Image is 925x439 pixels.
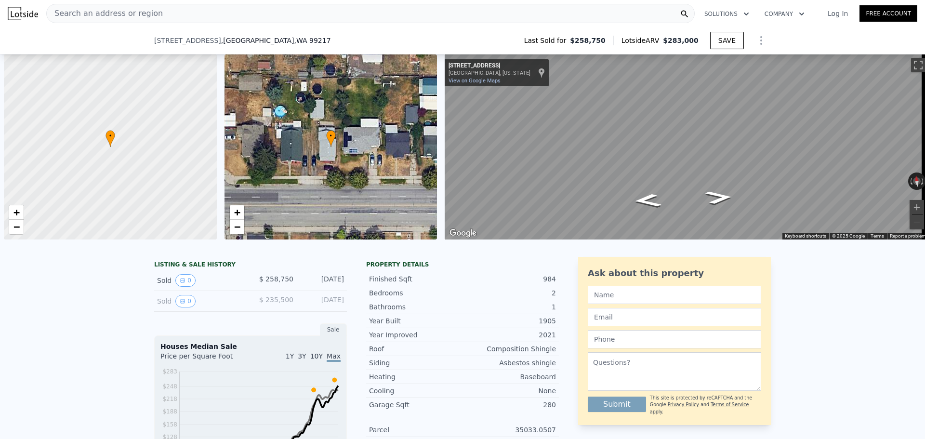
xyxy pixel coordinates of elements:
button: View historical data [175,295,196,307]
input: Phone [588,330,761,348]
button: Zoom in [910,200,924,214]
button: Keyboard shortcuts [785,233,826,239]
span: Last Sold for [524,36,570,45]
span: 1Y [286,352,294,360]
div: 35033.0507 [462,425,556,435]
img: Google [447,227,479,239]
div: Sale [320,323,347,336]
button: Company [757,5,812,23]
div: Sold [157,274,243,287]
tspan: $248 [162,383,177,390]
div: None [462,386,556,396]
button: Solutions [697,5,757,23]
a: Zoom in [9,205,24,220]
span: • [326,132,336,140]
button: Zoom out [910,215,924,229]
div: 280 [462,400,556,410]
span: , WA 99217 [294,37,330,44]
div: LISTING & SALE HISTORY [154,261,347,270]
span: , [GEOGRAPHIC_DATA] [221,36,331,45]
a: Open this area in Google Maps (opens a new window) [447,227,479,239]
div: [DATE] [301,295,344,307]
div: Roof [369,344,462,354]
input: Name [588,286,761,304]
div: • [326,130,336,147]
div: Cooling [369,386,462,396]
div: This site is protected by reCAPTCHA and the Google and apply. [650,395,761,415]
div: Bathrooms [369,302,462,312]
button: Rotate counterclockwise [908,173,913,190]
button: Reset the view [912,172,922,190]
div: 1 [462,302,556,312]
a: Free Account [859,5,917,22]
button: View historical data [175,274,196,287]
span: + [13,206,20,218]
a: Zoom in [230,205,244,220]
span: $ 235,500 [259,296,293,304]
div: Siding [369,358,462,368]
input: Email [588,308,761,326]
div: [GEOGRAPHIC_DATA], [US_STATE] [449,70,530,76]
path: Go East, E Euclid Ave [694,187,745,208]
span: − [234,221,240,233]
div: Price per Square Foot [160,351,251,367]
button: Show Options [752,31,771,50]
span: 10Y [310,352,323,360]
div: Baseboard [462,372,556,382]
a: Privacy Policy [668,402,699,407]
button: Submit [588,397,646,412]
span: 3Y [298,352,306,360]
a: Log In [816,9,859,18]
div: Year Improved [369,330,462,340]
span: $283,000 [663,37,699,44]
a: Show location on map [538,67,545,78]
div: Sold [157,295,243,307]
span: Lotside ARV [621,36,663,45]
tspan: $158 [162,421,177,428]
div: 1905 [462,316,556,326]
a: View on Google Maps [449,78,501,84]
button: SAVE [710,32,744,49]
img: Lotside [8,7,38,20]
div: Composition Shingle [462,344,556,354]
div: Year Built [369,316,462,326]
div: Heating [369,372,462,382]
div: Ask about this property [588,266,761,280]
span: − [13,221,20,233]
span: $258,750 [570,36,606,45]
span: Search an address or region [47,8,163,19]
path: Go West, E Euclid Ave [622,190,673,211]
div: Parcel [369,425,462,435]
tspan: $188 [162,408,177,415]
a: Zoom out [9,220,24,234]
div: Bedrooms [369,288,462,298]
div: Finished Sqft [369,274,462,284]
tspan: $218 [162,396,177,402]
span: • [106,132,115,140]
div: • [106,130,115,147]
div: 2021 [462,330,556,340]
div: [DATE] [301,274,344,287]
div: 984 [462,274,556,284]
div: Property details [366,261,559,268]
span: © 2025 Google [832,233,865,239]
a: Zoom out [230,220,244,234]
span: $ 258,750 [259,275,293,283]
div: Houses Median Sale [160,342,341,351]
a: Terms of Service [711,402,749,407]
tspan: $283 [162,368,177,375]
a: Terms [871,233,884,239]
span: + [234,206,240,218]
div: [STREET_ADDRESS] [449,62,530,70]
div: Garage Sqft [369,400,462,410]
span: Max [327,352,341,362]
span: [STREET_ADDRESS] [154,36,221,45]
div: 2 [462,288,556,298]
div: Asbestos shingle [462,358,556,368]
